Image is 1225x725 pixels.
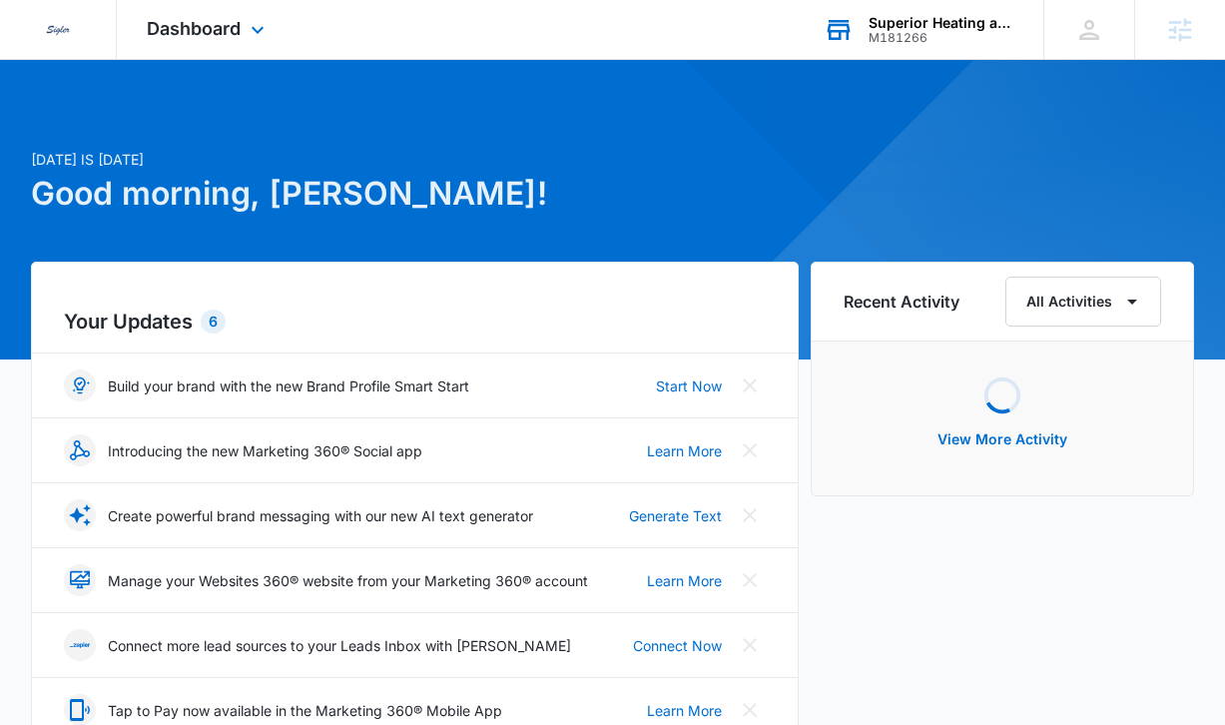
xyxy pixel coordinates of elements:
button: Close [734,369,766,401]
button: All Activities [1005,277,1161,327]
button: Close [734,564,766,596]
button: Close [734,434,766,466]
p: Connect more lead sources to your Leads Inbox with [PERSON_NAME] [108,635,571,656]
img: Sigler Corporate [40,12,76,48]
a: Learn More [647,570,722,591]
div: account id [869,31,1014,45]
button: View More Activity [918,415,1087,463]
h2: Your Updates [64,307,766,337]
div: account name [869,15,1014,31]
button: Close [734,499,766,531]
p: Tap to Pay now available in the Marketing 360® Mobile App [108,700,502,721]
a: Generate Text [629,505,722,526]
a: Connect Now [633,635,722,656]
a: Start Now [656,375,722,396]
p: Build your brand with the new Brand Profile Smart Start [108,375,469,396]
span: Dashboard [147,18,241,39]
p: Introducing the new Marketing 360® Social app [108,440,422,461]
h1: Good morning, [PERSON_NAME]! [31,170,799,218]
button: Close [734,629,766,661]
p: Manage your Websites 360® website from your Marketing 360® account [108,570,588,591]
a: Learn More [647,700,722,721]
p: Create powerful brand messaging with our new AI text generator [108,505,533,526]
p: [DATE] is [DATE] [31,149,799,170]
a: Learn More [647,440,722,461]
h6: Recent Activity [844,290,959,314]
div: 6 [201,310,226,334]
